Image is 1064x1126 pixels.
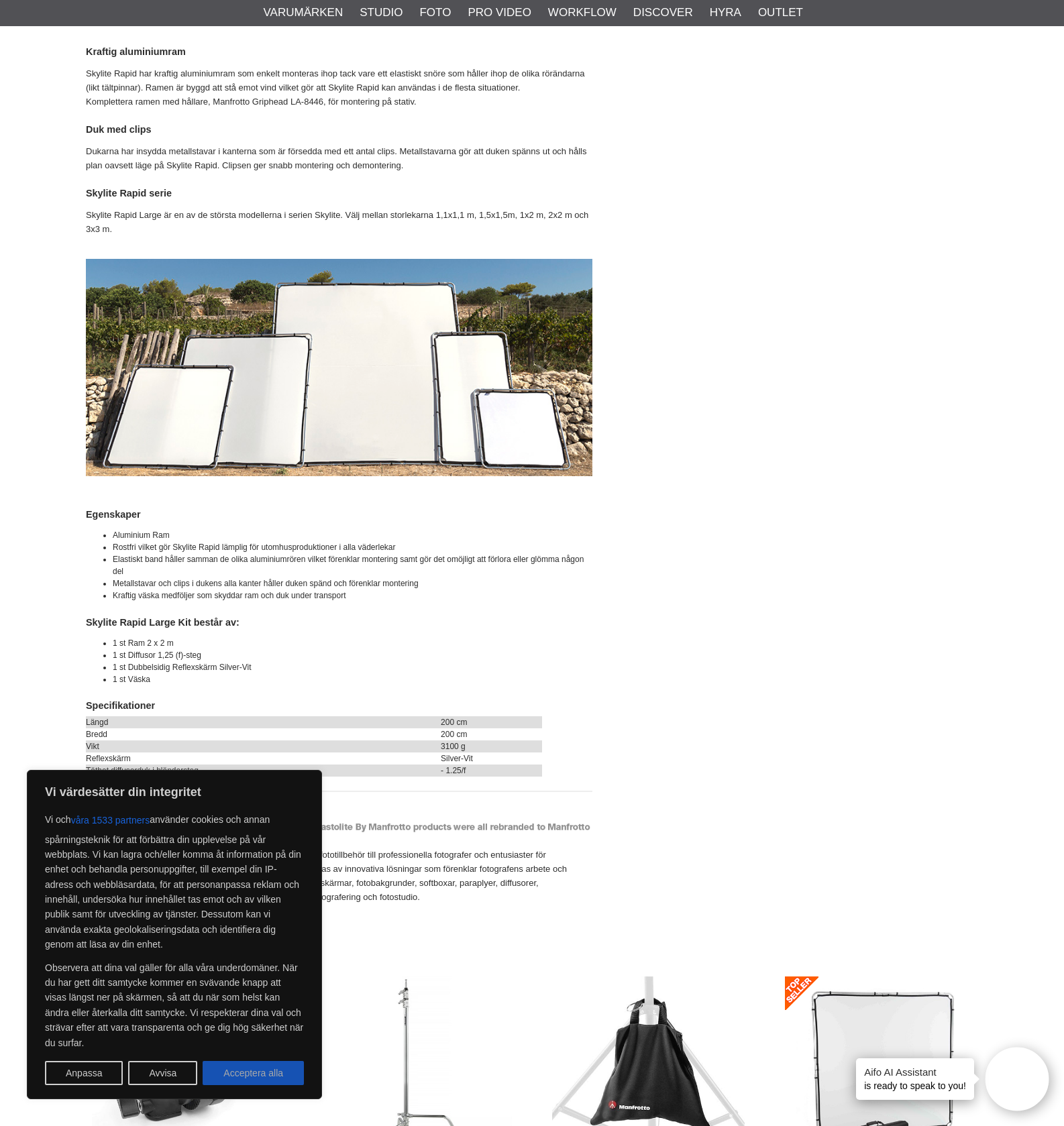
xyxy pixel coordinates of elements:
[113,673,592,685] li: 1 st Väska
[264,4,343,21] a: Varumärken
[441,740,542,752] td: 3100 g
[113,589,592,602] li: Kraftig väska medföljer som skyddar ram och duk under transport
[86,145,592,173] p: Dukarna har insydda metallstavar i kanterna som är försedda med ett antal clips. Metallstavarna g...
[86,186,592,200] h4: Skylite Rapid serie
[360,4,403,21] a: Studio
[441,765,542,777] td: - 1.25/f
[86,259,592,476] img: Manfrotto Skylite Rapid Serie
[45,960,304,1050] p: Observera att dina val gäller för alla våra underdomäner. När du har gett ditt samtycke kommer en...
[864,1065,966,1079] h4: Aifo AI Assistant
[86,728,441,740] td: Bredd
[548,4,617,21] a: Workflow
[128,1061,197,1085] button: Avvisa
[86,123,592,136] h4: Duk med clips
[758,4,803,21] a: Outlet
[113,637,592,649] li: 1 st Ram 2 x 2 m
[203,1061,304,1085] button: Acceptera alla
[113,649,592,661] li: 1 st Diffusor 1,25 (f)-steg
[71,808,150,832] button: våra 1533 partners
[468,4,531,21] a: Pro Video
[45,808,304,952] p: Vi och använder cookies och annan spårningsteknik för att förbättra din upplevelse på vår webbpla...
[441,752,542,765] td: Silver-Vit
[86,616,592,629] h4: Skylite Rapid Large Kit består av:
[441,728,542,740] td: 200 cm
[45,1061,123,1085] button: Anpassa
[86,949,978,966] h2: Tillbehör
[86,716,441,728] td: Längd
[419,4,451,21] a: Foto
[86,67,592,109] p: Skylite Rapid har kraftig aluminiumram som enkelt monteras ihop tack vare ett elastiskt snöre som...
[86,699,592,712] h4: Specifikationer
[27,770,322,1099] div: Vi värdesätter din integritet
[45,784,304,800] p: Vi värdesätter din integritet
[86,785,592,835] img: Lastolite by Manfrotto - Authorized Distributor
[113,529,592,541] li: Aluminium Ram
[86,848,592,904] p: [PERSON_NAME] har sedan 1978 konstruerat och tillverkat fototillbehör till professionella fotogra...
[856,1058,974,1100] div: is ready to speak to you!
[113,661,592,673] li: 1 st Dubbelsidig Reflexskärm Silver-Vit
[710,4,741,21] a: Hyra
[113,541,592,553] li: Rostfri vilket gör Skylite Rapid lämplig för utomhusproduktioner i alla väderlekar
[86,752,441,765] td: Reflexskärm
[86,740,441,752] td: Vikt
[113,577,592,589] li: Metallstavar och clips i dukens alla kanter håller duken spänd och förenklar montering
[633,4,693,21] a: Discover
[441,716,542,728] td: 200 cm
[113,553,592,577] li: Elastiskt band håller samman de olika aluminiumrören vilket förenklar montering samt gör det omöj...
[86,765,441,777] td: Täthet diffusorduk i bländarsteg
[86,45,592,58] h4: Kraftig aluminiumram
[86,508,592,521] h4: Egenskaper
[86,209,592,237] p: Skylite Rapid Large är en av de största modellerna i serien Skylite. Välj mellan storlekarna 1,1x...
